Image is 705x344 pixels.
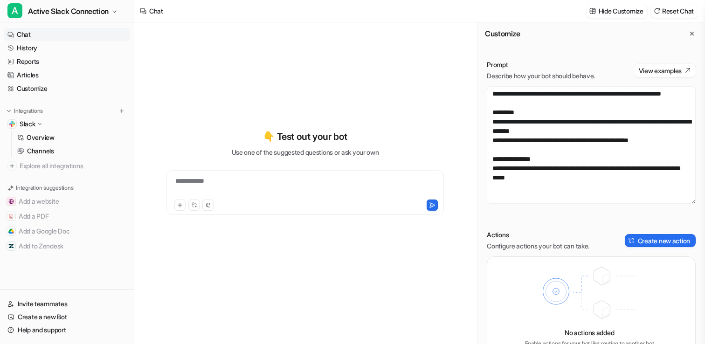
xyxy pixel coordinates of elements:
[4,194,130,209] button: Add a websiteAdd a website
[4,55,130,68] a: Reports
[7,161,17,171] img: explore all integrations
[599,6,643,16] p: Hide Customize
[654,7,660,14] img: reset
[625,234,696,247] button: Create new action
[4,297,130,310] a: Invite teammates
[4,41,130,55] a: History
[27,133,55,142] p: Overview
[263,130,347,144] p: 👇 Test out your bot
[487,241,589,251] p: Configure actions your bot can take.
[8,199,14,204] img: Add a website
[20,158,126,173] span: Explore all integrations
[565,328,615,337] p: No actions added
[4,28,130,41] a: Chat
[4,224,130,239] button: Add a Google DocAdd a Google Doc
[27,146,54,156] p: Channels
[4,310,130,323] a: Create a new Bot
[8,228,14,234] img: Add a Google Doc
[651,4,698,18] button: Reset Chat
[634,64,696,77] button: View examples
[485,29,520,38] h2: Customize
[4,69,130,82] a: Articles
[8,243,14,249] img: Add to Zendesk
[587,4,647,18] button: Hide Customize
[487,60,595,69] p: Prompt
[28,5,109,18] span: Active Slack Connection
[589,7,596,14] img: customize
[4,323,130,337] a: Help and support
[14,144,130,158] a: Channels
[4,239,130,254] button: Add to ZendeskAdd to Zendesk
[16,184,73,192] p: Integration suggestions
[14,131,130,144] a: Overview
[7,3,22,18] span: A
[4,82,130,95] a: Customize
[149,6,163,16] div: Chat
[4,209,130,224] button: Add a PDFAdd a PDF
[20,119,35,129] p: Slack
[118,108,125,114] img: menu_add.svg
[487,230,589,240] p: Actions
[8,213,14,219] img: Add a PDF
[9,121,15,127] img: Slack
[629,237,635,244] img: create-action-icon.svg
[686,28,698,39] button: Close flyout
[232,147,379,157] p: Use one of the suggested questions or ask your own
[14,107,43,115] p: Integrations
[487,71,595,81] p: Describe how your bot should behave.
[4,106,46,116] button: Integrations
[4,159,130,172] a: Explore all integrations
[6,108,12,114] img: expand menu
